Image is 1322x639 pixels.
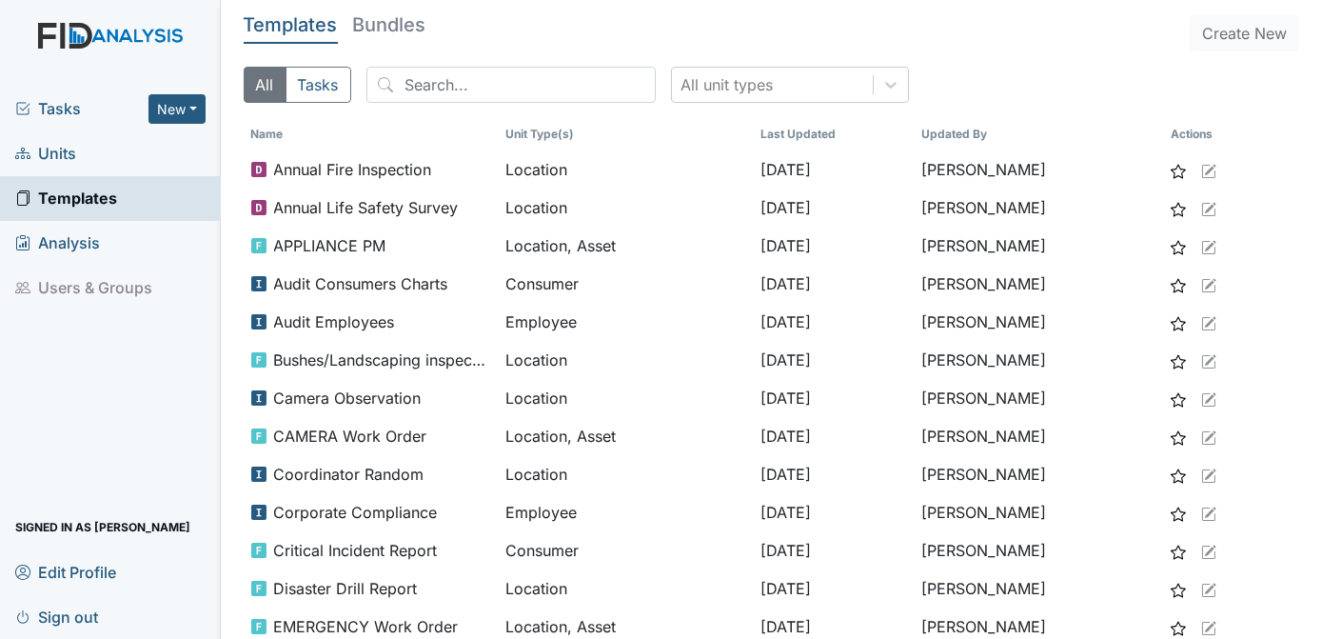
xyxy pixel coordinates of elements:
td: [DATE] [753,493,914,531]
span: Annual Life Safety Survey [274,196,459,219]
td: [PERSON_NAME] [914,569,1163,608]
button: Create New [1190,15,1299,51]
td: [PERSON_NAME] [914,379,1163,417]
td: [PERSON_NAME] [914,531,1163,569]
td: [DATE] [753,531,914,569]
a: Edit [1201,539,1216,562]
h5: Templates [244,15,338,34]
td: [DATE] [753,227,914,265]
td: [PERSON_NAME] [914,493,1163,531]
td: [DATE] [753,150,914,189]
td: [DATE] [753,189,914,227]
a: Edit [1201,158,1216,181]
span: Location, Asset [505,615,616,638]
a: Tasks [15,97,148,120]
td: [PERSON_NAME] [914,265,1163,303]
button: New [148,94,206,124]
td: [PERSON_NAME] [914,455,1163,493]
span: Coordinator Random [274,463,424,486]
td: [DATE] [753,455,914,493]
span: Consumer [505,539,579,562]
h5: Bundles [353,15,426,34]
th: Toggle SortBy [753,118,914,150]
a: Edit [1201,196,1216,219]
td: [PERSON_NAME] [914,227,1163,265]
a: Edit [1201,387,1216,409]
span: Consumer [505,272,579,295]
span: APPLIANCE PM [274,234,386,257]
a: Edit [1201,577,1216,600]
span: Location, Asset [505,234,616,257]
td: [DATE] [753,417,914,455]
span: Annual Fire Inspection [274,158,432,181]
span: Templates [15,184,117,213]
span: Camera Observation [274,387,422,409]
th: Actions [1163,118,1258,150]
a: Edit [1201,272,1216,295]
a: Edit [1201,425,1216,448]
button: Tasks [286,67,351,103]
span: Analysis [15,229,100,258]
span: Units [15,139,76,169]
span: Location [505,463,567,486]
span: Signed in as [PERSON_NAME] [15,512,190,542]
span: Edit Profile [15,557,116,587]
a: Edit [1201,310,1216,333]
span: Location [505,158,567,181]
div: All unit types [681,73,774,96]
div: Type filter [244,67,351,103]
span: Employee [505,501,577,524]
span: EMERGENCY Work Order [274,615,459,638]
th: Toggle SortBy [244,118,499,150]
span: Sign out [15,602,98,631]
span: Location [505,196,567,219]
a: Edit [1201,615,1216,638]
a: Edit [1201,463,1216,486]
span: CAMERA Work Order [274,425,427,448]
span: Bushes/Landscaping inspection [274,349,491,371]
span: Location [505,387,567,409]
span: Critical Incident Report [274,539,438,562]
span: Disaster Drill Report [274,577,418,600]
a: Edit [1201,234,1216,257]
a: Edit [1201,349,1216,371]
td: [DATE] [753,303,914,341]
span: Audit Employees [274,310,395,333]
td: [PERSON_NAME] [914,189,1163,227]
span: Corporate Compliance [274,501,438,524]
td: [PERSON_NAME] [914,341,1163,379]
td: [DATE] [753,569,914,608]
button: All [244,67,286,103]
td: [DATE] [753,379,914,417]
a: Edit [1201,501,1216,524]
td: [PERSON_NAME] [914,303,1163,341]
th: Unit Type(s) [498,118,753,150]
span: Audit Consumers Charts [274,272,448,295]
td: [PERSON_NAME] [914,150,1163,189]
span: Location [505,577,567,600]
th: Toggle SortBy [914,118,1163,150]
span: Employee [505,310,577,333]
td: [DATE] [753,341,914,379]
td: [PERSON_NAME] [914,417,1163,455]
input: Search... [366,67,656,103]
td: [DATE] [753,265,914,303]
span: Location [505,349,567,371]
span: Location, Asset [505,425,616,448]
